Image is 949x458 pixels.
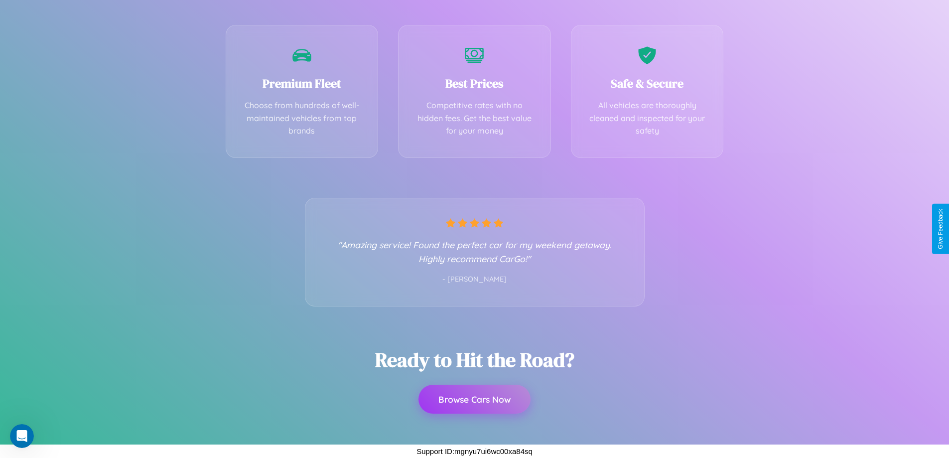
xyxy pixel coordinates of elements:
[937,209,944,249] div: Give Feedback
[241,75,363,92] h3: Premium Fleet
[241,99,363,138] p: Choose from hundreds of well-maintained vehicles from top brands
[418,385,531,414] button: Browse Cars Now
[413,99,536,138] p: Competitive rates with no hidden fees. Get the best value for your money
[416,445,533,458] p: Support ID: mgnyu7ui6wc00xa84sq
[413,75,536,92] h3: Best Prices
[375,346,574,373] h2: Ready to Hit the Road?
[10,424,34,448] iframe: Intercom live chat
[325,238,624,266] p: "Amazing service! Found the perfect car for my weekend getaway. Highly recommend CarGo!"
[586,99,708,138] p: All vehicles are thoroughly cleaned and inspected for your safety
[325,273,624,286] p: - [PERSON_NAME]
[586,75,708,92] h3: Safe & Secure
